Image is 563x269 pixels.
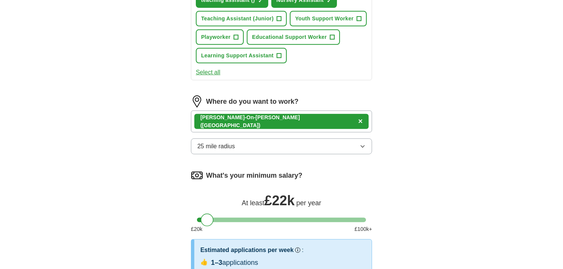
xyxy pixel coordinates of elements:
div: [PERSON_NAME]-On-[PERSON_NAME] [200,114,355,129]
span: £ 20 k [191,225,202,233]
button: Youth Support Worker [290,11,367,26]
span: × [358,117,363,125]
span: Learning Support Assistant [201,52,274,60]
span: 25 mile radius [197,142,235,151]
button: 25 mile radius [191,138,372,154]
span: Educational Support Worker [252,33,327,41]
span: ([GEOGRAPHIC_DATA]) [200,122,260,128]
label: What's your minimum salary? [206,171,302,181]
button: × [358,116,363,127]
button: Playworker [196,29,244,45]
span: £ 22k [265,193,295,208]
button: Learning Support Assistant [196,48,287,63]
button: Educational Support Worker [247,29,340,45]
span: At least [242,199,265,207]
button: Select all [196,68,220,77]
span: Teaching Assistant (Junior) [201,15,274,23]
button: Teaching Assistant (Junior) [196,11,287,26]
span: Youth Support Worker [295,15,354,23]
span: 1–3 [211,259,222,266]
span: 👍 [200,258,208,267]
h3: : [302,246,303,255]
h3: Estimated applications per week [200,246,294,255]
img: salary.png [191,169,203,181]
img: location.png [191,95,203,108]
label: Where do you want to work? [206,97,298,107]
span: per year [296,199,321,207]
span: Playworker [201,33,231,41]
div: applications [211,258,258,268]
